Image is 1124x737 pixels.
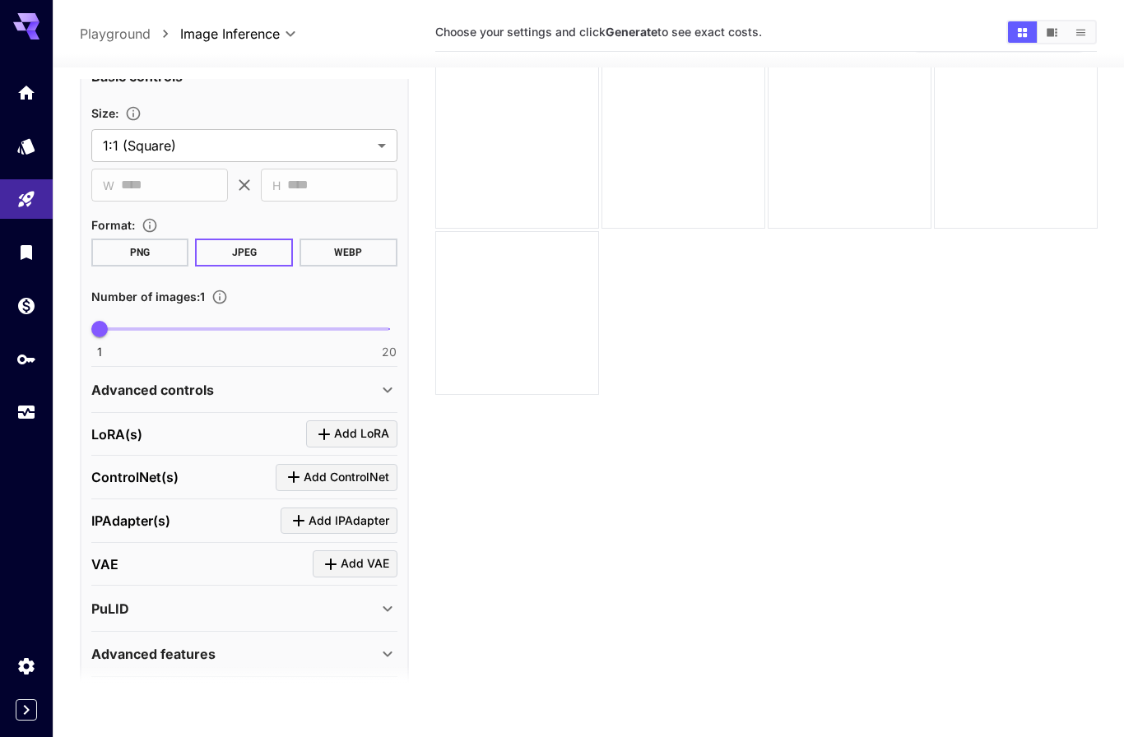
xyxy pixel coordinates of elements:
[1066,21,1095,43] button: Show images in list view
[281,508,397,535] button: Click to add IPAdapter
[135,217,165,234] button: Choose the file format for the output image.
[91,644,216,664] p: Advanced features
[91,218,135,232] span: Format :
[91,554,118,574] p: VAE
[313,550,397,577] button: Click to add VAE
[195,239,293,267] button: JPEG
[1038,21,1066,43] button: Show images in video view
[91,370,397,410] div: Advanced controls
[103,136,371,155] span: 1:1 (Square)
[309,511,389,531] span: Add IPAdapter
[91,106,118,120] span: Size :
[103,176,114,195] span: W
[180,24,280,44] span: Image Inference
[1006,20,1097,44] div: Show images in grid viewShow images in video viewShow images in list view
[16,349,36,369] div: API Keys
[606,25,657,39] b: Generate
[91,634,397,674] div: Advanced features
[300,239,397,267] button: WEBP
[16,402,36,423] div: Usage
[16,242,36,262] div: Library
[205,289,235,305] button: Specify how many images to generate in a single request. Each image generation will be charged se...
[304,467,389,488] span: Add ControlNet
[306,420,397,447] button: Click to add LoRA
[91,380,214,400] p: Advanced controls
[91,467,179,487] p: ControlNet(s)
[16,136,36,156] div: Models
[16,656,36,676] div: Settings
[382,344,397,360] span: 20
[272,176,281,195] span: H
[91,599,129,619] p: PuLID
[1008,21,1037,43] button: Show images in grid view
[91,239,189,267] button: PNG
[118,105,148,122] button: Adjust the dimensions of the generated image by specifying its width and height in pixels, or sel...
[91,424,142,444] p: LoRA(s)
[276,464,397,491] button: Click to add ControlNet
[16,82,36,103] div: Home
[80,24,151,44] a: Playground
[16,295,36,316] div: Wallet
[97,344,102,360] span: 1
[91,589,397,628] div: PuLID
[91,290,205,304] span: Number of images : 1
[80,24,180,44] nav: breadcrumb
[91,511,170,531] p: IPAdapter(s)
[341,554,389,574] span: Add VAE
[16,699,37,721] button: Expand sidebar
[334,424,389,444] span: Add LoRA
[16,189,36,210] div: Playground
[435,25,762,39] span: Choose your settings and click to see exact costs.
